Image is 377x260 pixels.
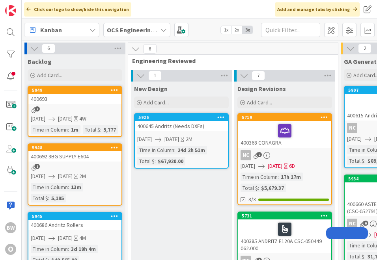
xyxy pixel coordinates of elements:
[28,213,121,220] div: 5945
[242,26,253,34] span: 3x
[247,99,272,106] span: Add Card...
[186,135,192,143] div: 2M
[5,5,16,16] img: Visit kanbanzone.com
[135,121,228,131] div: 400645 Andritz (Needs DXFs)
[241,184,258,192] div: Total $
[101,125,118,134] div: 5,777
[68,183,69,191] span: :
[35,106,40,111] span: 2
[31,115,45,123] span: [DATE]
[257,152,262,157] span: 2
[238,121,331,148] div: 400368 CONAGRA
[248,195,256,204] span: 3/3
[289,162,295,170] div: 6D
[28,220,121,230] div: 400686 Andritz Rollers
[279,173,303,181] div: 17h 17m
[40,25,62,35] span: Kanban
[31,245,68,253] div: Time in Column
[242,213,331,219] div: 5731
[83,125,100,134] div: Total $
[137,135,152,143] span: [DATE]
[100,125,101,134] span: :
[137,146,174,154] div: Time in Column
[241,150,251,160] div: NC
[148,71,162,80] span: 1
[28,144,121,162] div: 5948400692 3BG SUPPLY E604
[238,212,331,219] div: 5731
[31,183,68,191] div: Time in Column
[31,125,68,134] div: Time in Column
[364,156,366,165] span: :
[221,26,231,34] span: 1x
[347,219,357,229] div: NC
[31,194,48,202] div: Total $
[35,164,40,169] span: 1
[241,173,278,181] div: Time in Column
[144,99,169,106] span: Add Card...
[132,57,328,65] span: Engineering Reviewed
[28,94,121,104] div: 400693
[31,172,45,180] span: [DATE]
[237,85,286,93] span: Design Revisions
[175,146,207,154] div: 24d 2h 51m
[32,145,121,150] div: 5948
[259,184,286,192] div: $5,679.37
[238,114,331,148] div: 5719400368 CONAGRA
[155,157,156,165] span: :
[49,194,66,202] div: 5,195
[278,173,279,181] span: :
[31,234,45,242] span: [DATE]
[28,213,121,230] div: 5945400686 Andritz Rollers
[258,184,259,192] span: :
[69,125,80,134] div: 1m
[238,219,331,253] div: 400385 ANDRITZ E120A CSC-050449 062.000
[138,115,228,120] div: 5926
[79,115,86,123] div: 4W
[69,183,83,191] div: 13m
[363,221,368,226] span: 6
[231,26,242,34] span: 2x
[238,212,331,253] div: 5731400385 ANDRITZ E120A CSC-050449 062.000
[156,157,185,165] div: $67,920.00
[275,2,360,17] div: Add and manage tabs by clicking
[48,194,49,202] span: :
[28,87,121,94] div: 5949
[238,114,331,121] div: 5719
[238,150,331,160] div: NC
[134,85,168,93] span: New Design
[135,114,228,131] div: 5926400645 Andritz (Needs DXFs)
[37,72,62,79] span: Add Card...
[28,87,121,104] div: 5949400693
[58,234,73,242] span: [DATE]
[69,245,98,253] div: 3d 19h 4m
[28,151,121,162] div: 400692 3BG SUPPLY E604
[79,172,86,180] div: 2M
[164,135,179,143] span: [DATE]
[252,71,265,80] span: 7
[358,44,371,53] span: 2
[241,162,255,170] span: [DATE]
[347,135,362,143] span: [DATE]
[42,44,55,53] span: 6
[347,156,364,165] div: Total $
[68,245,69,253] span: :
[5,222,16,233] div: BW
[347,123,357,133] div: NC
[58,172,73,180] span: [DATE]
[58,115,73,123] span: [DATE]
[242,115,331,120] div: 5719
[143,44,157,54] span: 8
[174,146,175,154] span: :
[68,125,69,134] span: :
[5,244,16,255] div: O
[32,87,121,93] div: 5949
[28,58,52,65] span: Backlog
[79,234,86,242] div: 4M
[135,114,228,121] div: 5926
[137,157,155,165] div: Total $
[24,2,131,17] div: Click our logo to show/hide this navigation
[107,26,191,34] b: OCS Engineering Department
[32,214,121,219] div: 5945
[261,23,320,37] input: Quick Filter...
[268,162,282,170] span: [DATE]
